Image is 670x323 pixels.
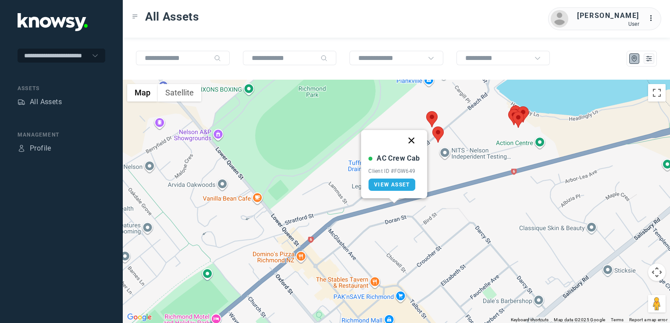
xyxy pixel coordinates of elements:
a: Open this area in Google Maps (opens a new window) [125,312,154,323]
span: View Asset [374,182,410,188]
button: Drag Pegman onto the map to open Street View [648,295,666,312]
div: Search [214,55,221,62]
div: Assets [18,84,105,92]
button: Map camera controls [648,263,666,281]
span: Map data ©2025 Google [554,317,605,322]
div: Client ID #FGW649 [368,168,420,174]
a: View Asset [368,179,415,191]
div: User [577,21,639,27]
div: : [648,13,659,25]
img: Google [125,312,154,323]
div: AC Crew Cab [377,153,420,164]
div: : [648,13,659,24]
a: Terms (opens in new tab) [611,317,624,322]
div: Map [631,55,638,63]
img: avatar.png [551,10,568,28]
div: [PERSON_NAME] [577,11,639,21]
div: Toggle Menu [132,14,138,20]
div: Search [321,55,328,62]
div: Management [18,131,105,139]
button: Keyboard shortcuts [511,317,549,323]
a: AssetsAll Assets [18,97,62,107]
img: Application Logo [18,13,88,31]
div: Assets [18,98,25,106]
a: Report a map error [629,317,667,322]
a: ProfileProfile [18,143,51,154]
button: Show satellite imagery [158,84,201,102]
div: Profile [18,144,25,152]
button: Show street map [127,84,158,102]
div: All Assets [30,97,62,107]
button: Toggle fullscreen view [648,84,666,102]
button: Close [401,130,422,151]
tspan: ... [649,15,657,21]
span: All Assets [145,9,199,25]
div: List [645,55,653,63]
div: Profile [30,143,51,154]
